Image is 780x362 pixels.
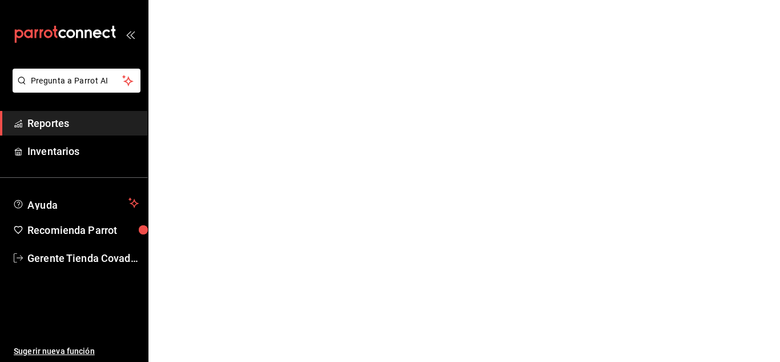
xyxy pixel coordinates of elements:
span: Gerente Tienda Covadonga [27,250,139,266]
span: Reportes [27,116,139,131]
span: Ayuda [27,196,124,210]
span: Pregunta a Parrot AI [31,75,123,87]
span: Recomienda Parrot [27,222,139,238]
a: Pregunta a Parrot AI [8,83,140,95]
button: open_drawer_menu [126,30,135,39]
span: Inventarios [27,144,139,159]
span: Sugerir nueva función [14,345,139,357]
button: Pregunta a Parrot AI [13,69,140,93]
